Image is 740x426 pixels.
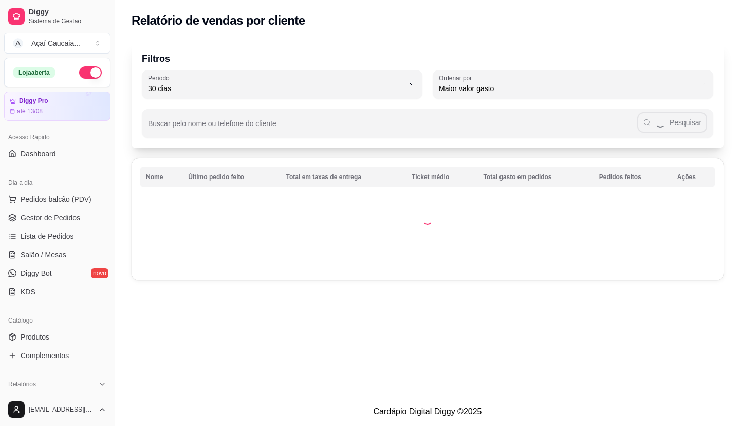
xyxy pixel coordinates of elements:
[29,405,94,414] span: [EMAIL_ADDRESS][DOMAIN_NAME]
[115,397,740,426] footer: Cardápio Digital Diggy © 2025
[21,212,80,223] span: Gestor de Pedidos
[4,265,110,281] a: Diggy Botnovo
[13,67,55,78] div: Loja aberta
[29,17,106,25] span: Sistema de Gestão
[17,107,43,115] article: até 13/08
[4,92,110,121] a: Diggy Proaté 13/08
[8,380,36,388] span: Relatórios
[4,191,110,207] button: Pedidos balcão (PDV)
[439,83,695,94] span: Maior valor gasto
[21,268,52,278] span: Diggy Bot
[148,74,173,82] label: Período
[4,174,110,191] div: Dia a dia
[422,215,433,225] div: Loading
[21,231,74,241] span: Lista de Pedidos
[4,146,110,162] a: Dashboard
[142,70,422,99] button: Período30 dias
[439,74,475,82] label: Ordenar por
[4,347,110,364] a: Complementos
[148,122,637,133] input: Buscar pelo nome ou telefone do cliente
[4,393,110,409] a: Relatórios de vendas
[21,250,66,260] span: Salão / Mesas
[4,129,110,146] div: Acesso Rápido
[13,38,23,48] span: A
[79,66,102,79] button: Alterar Status
[21,149,56,159] span: Dashboard
[21,287,35,297] span: KDS
[132,12,305,29] h2: Relatório de vendas por cliente
[31,38,80,48] div: Açaí Caucaia ...
[21,350,69,361] span: Complementos
[21,194,91,204] span: Pedidos balcão (PDV)
[4,312,110,329] div: Catálogo
[19,97,48,105] article: Diggy Pro
[4,246,110,263] a: Salão / Mesas
[142,51,713,66] p: Filtros
[21,332,49,342] span: Produtos
[433,70,713,99] button: Ordenar porMaior valor gasto
[4,283,110,300] a: KDS
[4,228,110,244] a: Lista de Pedidos
[4,329,110,345] a: Produtos
[4,33,110,54] button: Select a team
[4,209,110,226] a: Gestor de Pedidos
[4,4,110,29] a: DiggySistema de Gestão
[148,83,404,94] span: 30 dias
[29,8,106,17] span: Diggy
[4,397,110,422] button: [EMAIL_ADDRESS][DOMAIN_NAME]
